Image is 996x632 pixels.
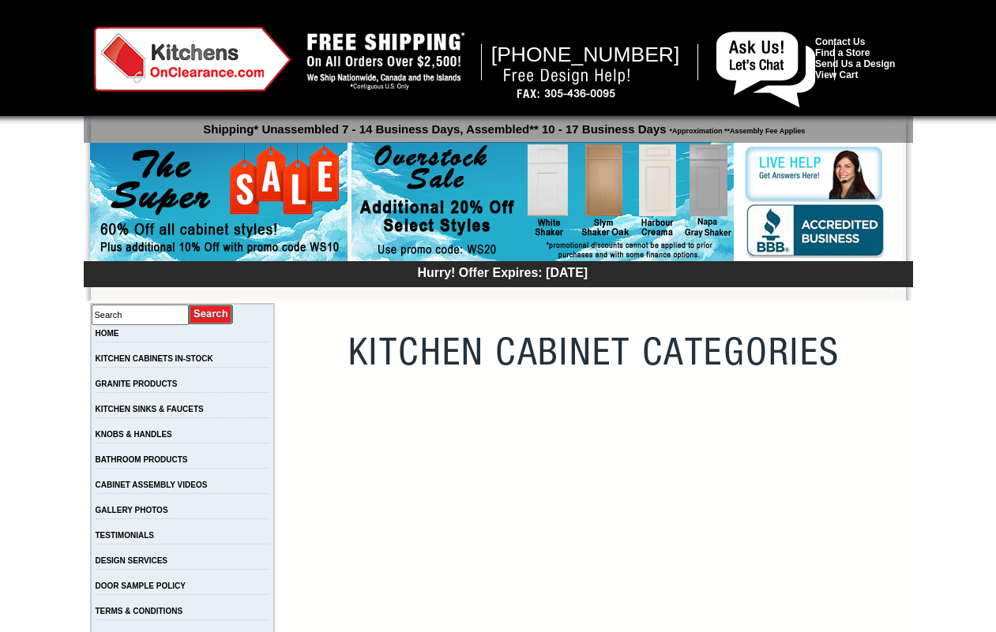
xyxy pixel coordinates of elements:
a: GRANITE PRODUCTS [96,380,178,388]
img: Kitchens on Clearance Logo [94,27,291,92]
div: Hurry! Offer Expires: [DATE] [92,264,913,280]
a: Contact Us [815,36,865,47]
a: DESIGN SERVICES [96,556,168,565]
a: KITCHEN CABINETS IN-STOCK [96,354,213,363]
input: Submit [189,304,234,325]
a: KNOBS & HANDLES [96,430,172,439]
a: View Cart [815,69,858,80]
a: TERMS & CONDITIONS [96,607,183,615]
a: BATHROOM PRODUCTS [96,455,188,464]
a: TESTIMONIALS [96,531,154,540]
a: GALLERY PHOTOS [96,506,168,514]
a: Send Us a Design [815,58,895,69]
a: HOME [96,329,119,338]
p: Shipping* Unassembled 7 - 14 Business Days, Assembled** 10 - 17 Business Days [92,115,913,136]
a: DOOR SAMPLE POLICY [96,582,186,590]
a: CABINET ASSEMBLY VIDEOS [96,481,208,489]
a: KITCHEN SINKS & FAUCETS [96,405,204,413]
span: [PHONE_NUMBER] [491,43,680,66]
span: *Approximation **Assembly Fee Applies [667,123,806,135]
a: Find a Store [815,47,870,58]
